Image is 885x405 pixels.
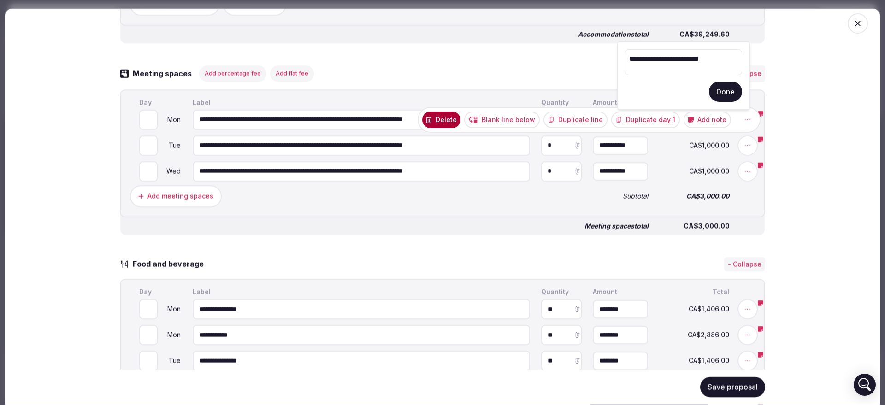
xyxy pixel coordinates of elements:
h3: Food and beverage [129,258,213,270]
div: Quantity [539,287,584,297]
button: Delete [422,111,460,128]
span: CA$3,000.00 [660,223,730,229]
div: Mon [159,332,182,338]
div: Amount [591,97,650,107]
button: Save proposal [700,377,765,397]
div: Day [137,287,183,297]
span: CA$1,406.00 [659,358,729,364]
span: CA$3,000.00 [659,193,729,199]
div: Tue [159,142,182,148]
span: CA$1,406.00 [659,306,729,312]
div: Tue [159,358,182,364]
div: Day [137,97,183,107]
button: Add percentage fee [199,65,266,82]
div: Add meeting spaces [147,191,213,200]
div: Mon [159,116,182,123]
div: Subtotal [591,191,650,201]
div: Label [191,287,532,297]
span: Accommodations total [578,31,649,37]
div: Total [657,287,731,297]
span: CA$1,000.00 [659,142,729,148]
div: Amount [591,287,650,297]
button: - Collapse [724,257,765,271]
button: Done [709,82,742,102]
button: Add flat fee [270,65,314,82]
span: CA$39,249.60 [660,31,730,37]
button: Duplicate day 1 [611,111,680,128]
h3: Meeting spaces [129,68,201,79]
button: Duplicate line [543,111,608,128]
button: Add meeting spaces [130,185,222,207]
button: Add note [684,111,731,128]
div: Mon [159,306,182,312]
div: Wed [159,168,182,174]
div: Quantity [539,97,584,107]
span: CA$2,886.00 [659,332,729,338]
span: CA$1,000.00 [659,168,729,174]
div: Label [191,97,532,107]
button: Blank line below [464,111,540,128]
span: Meeting spaces total [584,223,649,229]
